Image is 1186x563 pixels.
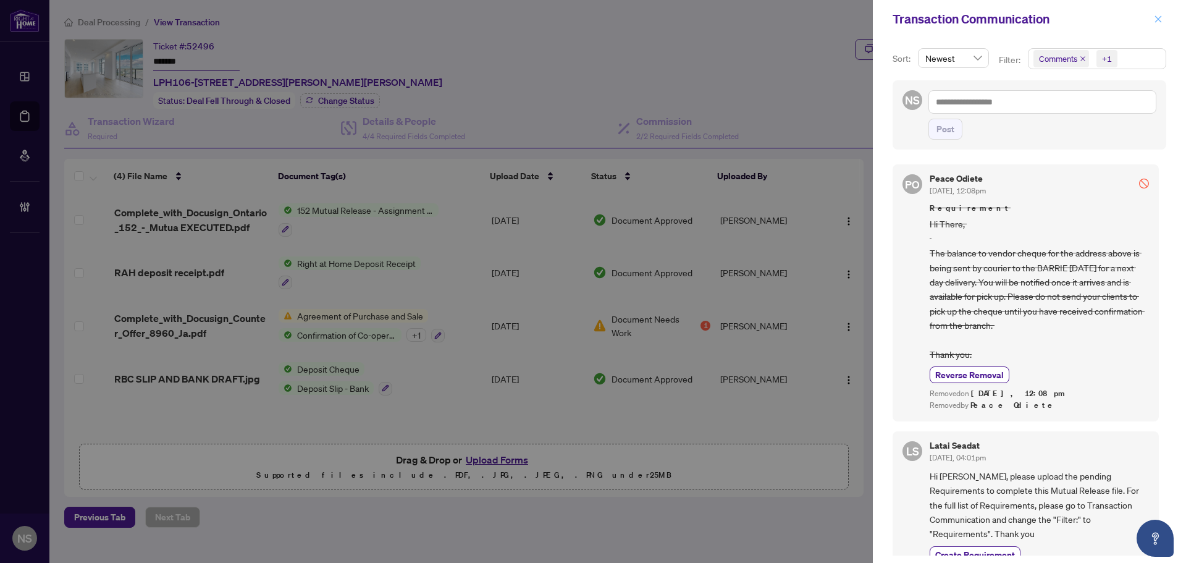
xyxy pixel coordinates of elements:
span: Comments [1033,50,1089,67]
span: NS [905,91,920,109]
span: Create Requirement [935,548,1015,561]
span: Reverse Removal [935,368,1004,381]
span: close [1080,56,1086,62]
div: +1 [1102,53,1112,65]
span: PO [905,176,919,193]
span: close [1154,15,1163,23]
button: Reverse Removal [930,366,1009,383]
span: Peace Odiete [970,400,1056,410]
button: Open asap [1137,520,1174,557]
div: Transaction Communication [893,10,1150,28]
span: Hi [PERSON_NAME], please upload the pending Requirements to complete this Mutual Release file. Fo... [930,469,1149,541]
p: Sort: [893,52,913,66]
div: Removed on [930,388,1149,400]
span: Hi There, The balance to vendor cheque for the address above is being sent by courier to the BARR... [930,217,1149,362]
button: Post [928,119,962,140]
span: Comments [1039,53,1077,65]
span: LS [906,442,919,460]
span: Newest [925,49,982,67]
h5: Latai Seadat [930,441,986,450]
span: [DATE], 12:08pm [971,388,1067,399]
span: [DATE], 12:08pm [930,186,986,195]
span: Requirement [930,202,1149,214]
span: [DATE], 04:01pm [930,453,986,462]
p: Filter: [999,53,1022,67]
h5: Peace Odiete [930,174,986,183]
span: stop [1139,179,1149,188]
div: Removed by [930,400,1149,412]
button: Create Requirement [930,546,1020,563]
